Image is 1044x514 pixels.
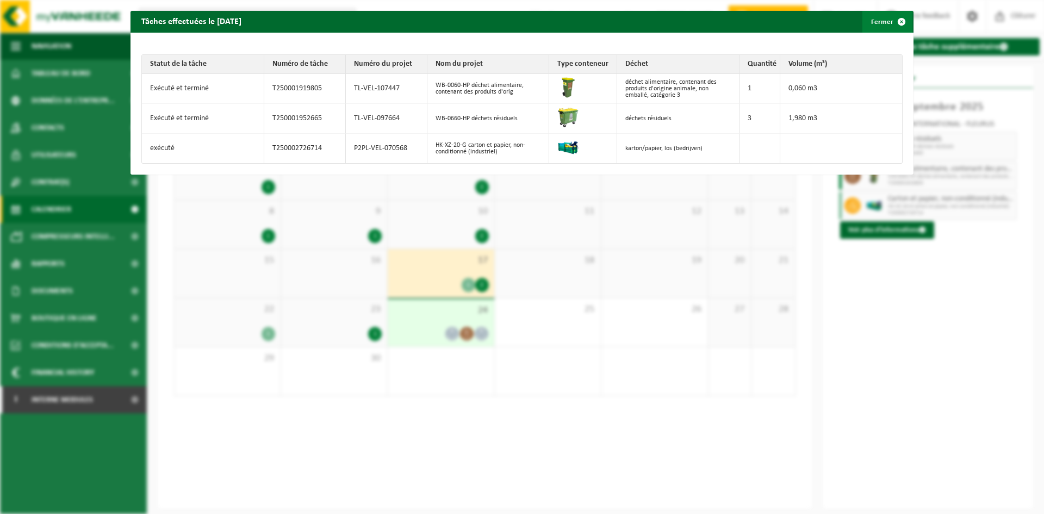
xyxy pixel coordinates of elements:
[617,74,739,104] td: déchet alimentaire, contenant des produits d'origine animale, non emballé, catégorie 3
[264,55,346,74] th: Numéro de tâche
[780,74,903,104] td: 0,060 m3
[739,104,780,134] td: 3
[142,134,264,163] td: exécuté
[264,74,346,104] td: T250001919805
[780,55,903,74] th: Volume (m³)
[264,104,346,134] td: T250001952665
[346,55,427,74] th: Numéro du projet
[617,134,739,163] td: karton/papier, los (bedrijven)
[264,134,346,163] td: T250002726714
[617,104,739,134] td: déchets résiduels
[557,107,579,128] img: WB-0660-HPE-GN-50
[780,104,903,134] td: 1,980 m3
[346,104,427,134] td: TL-VEL-097664
[142,104,264,134] td: Exécuté et terminé
[549,55,617,74] th: Type conteneur
[739,55,780,74] th: Quantité
[557,77,579,98] img: WB-0060-HPE-GN-50
[427,134,550,163] td: HK-XZ-20-G carton et papier, non-conditionné (industriel)
[130,11,252,32] h2: Tâches effectuées le [DATE]
[346,134,427,163] td: P2PL-VEL-070568
[142,74,264,104] td: Exécuté et terminé
[427,55,550,74] th: Nom du projet
[427,104,550,134] td: WB-0660-HP déchets résiduels
[739,74,780,104] td: 1
[557,137,579,158] img: HK-XZ-20-GN-12
[346,74,427,104] td: TL-VEL-107447
[617,55,739,74] th: Déchet
[427,74,550,104] td: WB-0060-HP déchet alimentaire, contenant des produits d'orig
[142,55,264,74] th: Statut de la tâche
[862,11,912,33] button: Fermer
